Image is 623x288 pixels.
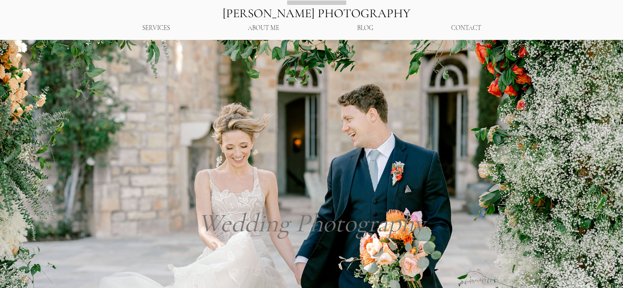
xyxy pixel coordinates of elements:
p: SERVICES [137,20,175,37]
nav: Site [103,20,520,37]
a: [PERSON_NAME] PHOTOGRAPHY [223,6,410,21]
p: ABOUT ME [243,20,284,37]
div: SERVICES [103,20,209,37]
span: Wedding Photography [198,207,425,239]
p: CONTACT [446,20,486,37]
a: ABOUT ME [209,20,318,37]
a: CONTACT [412,20,520,37]
a: BLOG [318,20,412,37]
p: BLOG [352,20,378,37]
